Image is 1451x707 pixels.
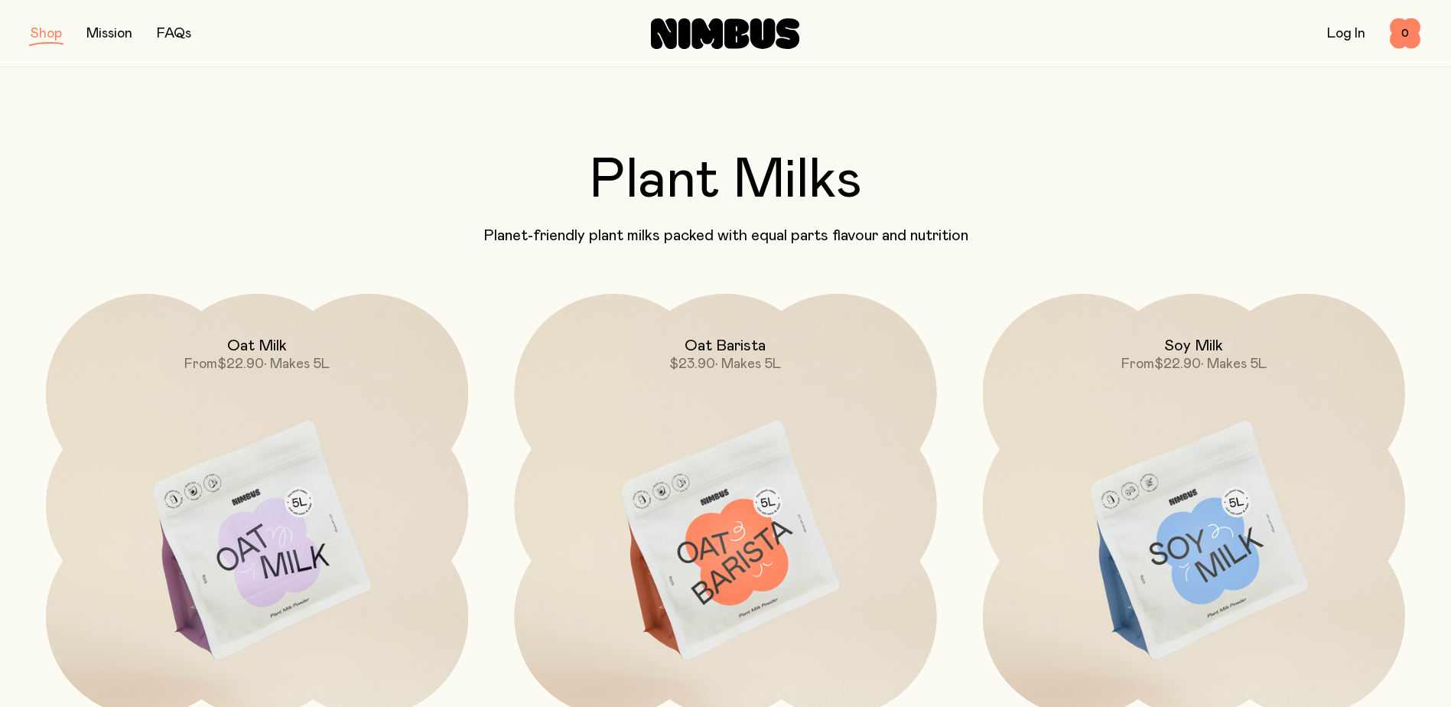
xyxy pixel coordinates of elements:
[227,337,287,355] h2: Oat Milk
[1390,18,1420,49] button: 0
[1154,357,1201,371] span: $22.90
[157,27,191,41] a: FAQs
[31,153,1420,208] h2: Plant Milks
[86,27,132,41] a: Mission
[1164,337,1223,355] h2: Soy Milk
[264,357,330,371] span: • Makes 5L
[31,226,1420,245] p: Planet-friendly plant milks packed with equal parts flavour and nutrition
[184,357,217,371] span: From
[669,357,715,371] span: $23.90
[1327,27,1365,41] a: Log In
[1121,357,1154,371] span: From
[715,357,781,371] span: • Makes 5L
[685,337,766,355] h2: Oat Barista
[217,357,264,371] span: $22.90
[1201,357,1267,371] span: • Makes 5L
